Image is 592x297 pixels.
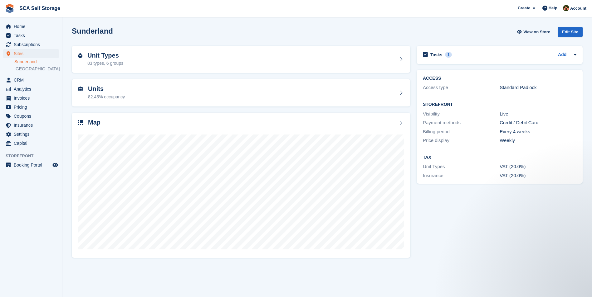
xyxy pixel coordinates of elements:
[423,163,500,170] div: Unit Types
[14,49,51,58] span: Sites
[14,94,51,102] span: Invoices
[88,119,100,126] h2: Map
[14,130,51,139] span: Settings
[423,111,500,118] div: Visibility
[500,137,576,144] div: Weekly
[445,52,452,58] div: 1
[523,29,550,35] span: View on Store
[14,85,51,93] span: Analytics
[423,84,500,91] div: Access type
[3,112,59,120] a: menu
[14,40,51,49] span: Subscriptions
[5,4,14,13] img: stora-icon-8386f47178a22dfd0bd8f6a31ec36ba5ce8667c1dd55bd0f319d3a0aa187defe.svg
[14,31,51,40] span: Tasks
[3,94,59,102] a: menu
[3,76,59,84] a: menu
[549,5,557,11] span: Help
[500,111,576,118] div: Live
[563,5,569,11] img: Sarah Race
[423,172,500,179] div: Insurance
[14,112,51,120] span: Coupons
[3,130,59,139] a: menu
[516,27,553,37] a: View on Store
[500,128,576,135] div: Every 4 weeks
[87,60,123,67] div: 83 types, 6 groups
[78,53,82,58] img: unit-type-icn-2b2737a686de81e16bb02015468b77c625bbabd49415b5ef34ead5e3b44a266d.svg
[430,52,443,58] h2: Tasks
[88,94,125,100] div: 82.45% occupancy
[14,139,51,148] span: Capital
[6,153,62,159] span: Storefront
[500,84,576,91] div: Standard Padlock
[78,87,83,91] img: unit-icn-7be61d7bf1b0ce9d3e12c5938cc71ed9869f7b940bace4675aadf7bd6d80202e.svg
[78,120,83,125] img: map-icn-33ee37083ee616e46c38cad1a60f524a97daa1e2b2c8c0bc3eb3415660979fc1.svg
[500,163,576,170] div: VAT (20.0%)
[88,85,125,92] h2: Units
[3,139,59,148] a: menu
[72,46,410,73] a: Unit Types 83 types, 6 groups
[3,161,59,169] a: menu
[3,31,59,40] a: menu
[72,27,113,35] h2: Sunderland
[72,113,410,258] a: Map
[14,103,51,111] span: Pricing
[3,85,59,93] a: menu
[51,161,59,169] a: Preview store
[423,76,576,81] h2: ACCESS
[3,103,59,111] a: menu
[423,119,500,126] div: Payment methods
[87,52,123,59] h2: Unit Types
[500,172,576,179] div: VAT (20.0%)
[423,137,500,144] div: Price display
[558,51,566,59] a: Add
[3,121,59,130] a: menu
[423,128,500,135] div: Billing period
[518,5,530,11] span: Create
[3,40,59,49] a: menu
[558,27,583,40] a: Edit Site
[14,22,51,31] span: Home
[423,155,576,160] h2: Tax
[3,22,59,31] a: menu
[14,121,51,130] span: Insurance
[558,27,583,37] div: Edit Site
[423,102,576,107] h2: Storefront
[17,3,63,13] a: SCA Self Storage
[14,66,59,72] a: [GEOGRAPHIC_DATA]
[14,161,51,169] span: Booking Portal
[72,79,410,106] a: Units 82.45% occupancy
[500,119,576,126] div: Credit / Debit Card
[3,49,59,58] a: menu
[14,76,51,84] span: CRM
[570,5,586,12] span: Account
[14,59,59,65] a: Sunderland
